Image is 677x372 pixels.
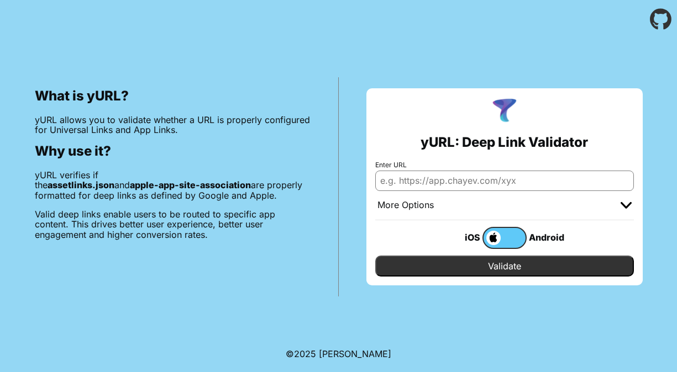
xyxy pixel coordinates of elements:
b: apple-app-site-association [130,179,251,190]
div: Android [527,230,571,245]
p: yURL allows you to validate whether a URL is properly configured for Universal Links and App Links. [35,115,311,135]
div: More Options [377,200,434,211]
h2: What is yURL? [35,88,311,104]
img: chevron [621,202,632,209]
input: Validate [375,256,634,277]
span: 2025 [294,348,316,359]
div: iOS [438,230,482,245]
img: yURL Logo [490,97,519,126]
h2: Why use it? [35,144,311,159]
p: yURL verifies if the and are properly formatted for deep links as defined by Google and Apple. [35,170,311,200]
p: Valid deep links enable users to be routed to specific app content. This drives better user exper... [35,209,311,240]
a: Michael Ibragimchayev's Personal Site [319,348,391,359]
label: Enter URL [375,161,634,169]
b: assetlinks.json [48,179,114,190]
h2: yURL: Deep Link Validator [421,135,588,150]
input: e.g. https://app.chayev.com/xyx [375,171,634,190]
footer: © [286,336,391,372]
